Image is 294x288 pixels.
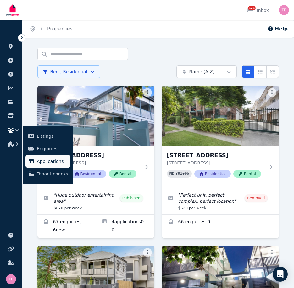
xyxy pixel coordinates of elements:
[266,65,279,78] button: Expanded list view
[42,160,141,166] p: [STREET_ADDRESS]
[37,170,68,178] span: Tenant checks
[162,215,279,230] a: Enquiries for 2/16 Lamington St, New Farm
[22,20,80,38] nav: Breadcrumb
[70,170,106,178] span: Residential
[162,188,279,214] a: Edit listing: Perfect unit, perfect complex, perfect location
[242,65,254,78] button: Card view
[248,6,256,10] span: 521
[37,145,68,152] span: Enquiries
[47,26,73,32] a: Properties
[162,86,279,188] a: 2/16 Lamington St, New Farm[STREET_ADDRESS][STREET_ADDRESS]PID 391095ResidentialRental
[254,65,267,78] button: Compact list view
[37,86,154,188] a: 1/24 Welsby St, New Farm[STREET_ADDRESS][STREET_ADDRESS]PID 392333ResidentialRental
[37,65,100,78] button: Rent, Residential
[233,170,261,178] span: Rental
[25,155,70,168] a: Applications
[96,215,154,238] a: Applications for 1/24 Welsby St, New Farm
[43,69,87,75] span: Rent, Residential
[143,248,152,257] button: More options
[37,86,154,146] img: 1/24 Welsby St, New Farm
[268,248,276,257] button: More options
[176,65,237,78] button: Name (A-Z)
[242,65,279,78] div: View options
[25,130,70,142] a: Listings
[175,172,189,176] code: 391095
[279,5,289,15] img: Tracy Barrett
[37,132,68,140] span: Listings
[189,69,215,75] span: Name (A-Z)
[6,274,16,284] img: Tracy Barrett
[25,142,70,155] a: Enquiries
[268,88,276,97] button: More options
[109,170,136,178] span: Rental
[143,88,152,97] button: More options
[194,170,231,178] span: Residential
[162,86,279,146] img: 2/16 Lamington St, New Farm
[273,267,288,282] div: Open Intercom Messenger
[37,188,154,214] a: Edit listing: Huge outdoor entertaining area
[167,160,265,166] p: [STREET_ADDRESS]
[267,25,288,33] button: Help
[169,172,175,175] small: PID
[5,2,20,18] img: RentBetter
[167,151,265,160] h3: [STREET_ADDRESS]
[25,168,70,180] a: Tenant checks
[37,215,96,238] a: Enquiries for 1/24 Welsby St, New Farm
[247,7,269,14] div: Inbox
[42,151,141,160] h3: [STREET_ADDRESS]
[37,158,68,165] span: Applications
